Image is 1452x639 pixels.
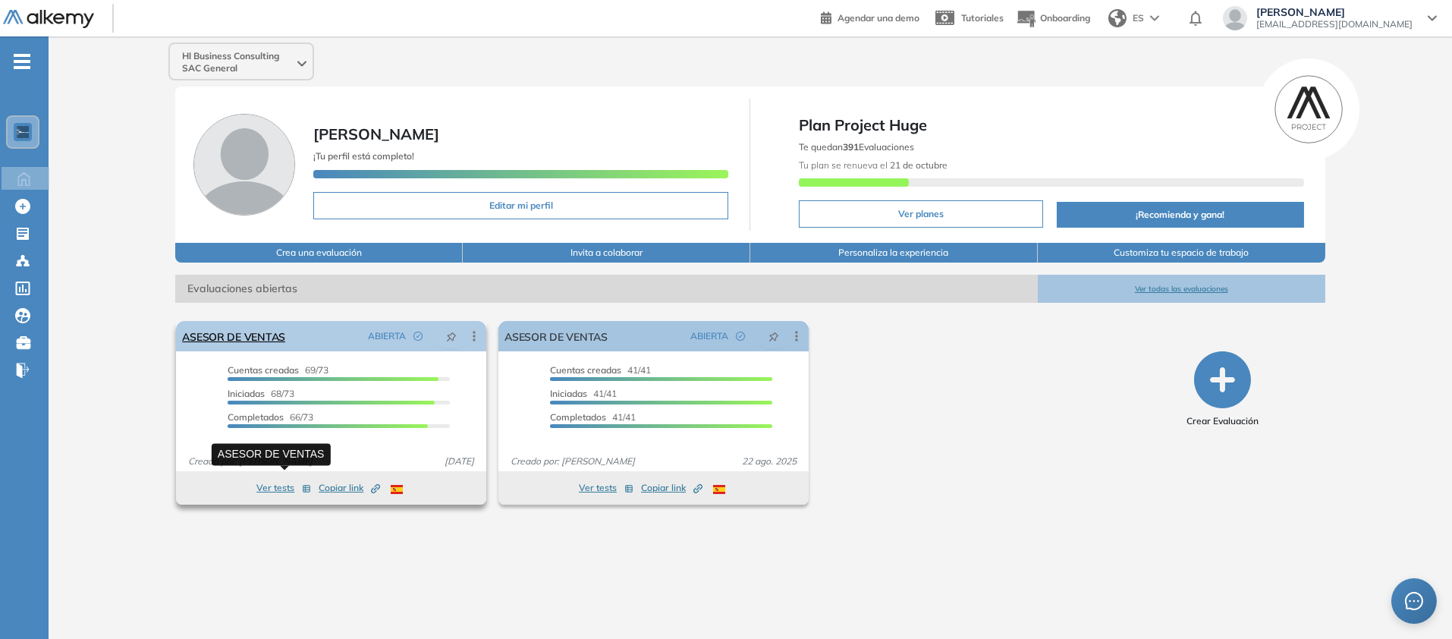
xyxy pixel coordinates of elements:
[799,141,914,153] span: Te quedan Evaluaciones
[313,150,414,162] span: ¡Tu perfil está completo!
[550,388,617,399] span: 41/41
[550,364,651,376] span: 41/41
[768,330,779,342] span: pushpin
[1150,15,1159,21] img: arrow
[504,321,608,351] a: ASESOR DE VENTAS
[17,126,29,138] img: https://assets.alkemy.org/workspaces/1802/d452bae4-97f6-47ab-b3bf-1c40240bc960.jpg
[713,485,725,494] img: ESP
[228,364,328,376] span: 69/73
[182,455,319,468] span: Creado por: [PERSON_NAME]
[446,330,457,342] span: pushpin
[843,141,859,153] b: 391
[228,388,265,399] span: Iniciadas
[193,114,295,216] img: Foto de perfil
[750,243,1038,263] button: Personaliza la experiencia
[550,388,587,399] span: Iniciadas
[1186,351,1259,428] button: Crear Evaluación
[319,481,380,495] span: Copiar link
[438,455,480,468] span: [DATE]
[799,200,1043,228] button: Ver planes
[799,114,1303,137] span: Plan Project Huge
[550,411,606,423] span: Completados
[413,332,423,341] span: check-circle
[14,60,30,63] i: -
[391,485,403,494] img: ESP
[1256,18,1413,30] span: [EMAIL_ADDRESS][DOMAIN_NAME]
[736,332,745,341] span: check-circle
[1256,6,1413,18] span: [PERSON_NAME]
[182,321,285,351] a: ASESOR DE VENTAS
[228,411,284,423] span: Completados
[1108,9,1127,27] img: world
[319,479,380,497] button: Copiar link
[1038,243,1325,263] button: Customiza tu espacio de trabajo
[368,329,406,343] span: ABIERTA
[463,243,750,263] button: Invita a colaborar
[313,124,439,143] span: [PERSON_NAME]
[690,329,728,343] span: ABIERTA
[1038,275,1325,303] button: Ver todas las evaluaciones
[888,159,948,171] b: 21 de octubre
[256,479,311,497] button: Ver tests
[579,479,633,497] button: Ver tests
[838,12,919,24] span: Agendar una demo
[1057,202,1303,228] button: ¡Recomienda y gana!
[175,243,463,263] button: Crea una evaluación
[435,324,468,348] button: pushpin
[175,275,1038,303] span: Evaluaciones abiertas
[228,364,299,376] span: Cuentas creadas
[736,455,803,468] span: 22 ago. 2025
[1016,2,1090,35] button: Onboarding
[228,411,313,423] span: 66/73
[641,481,702,495] span: Copiar link
[1186,414,1259,428] span: Crear Evaluación
[641,479,702,497] button: Copiar link
[212,443,331,465] div: ASESOR DE VENTAS
[757,324,790,348] button: pushpin
[3,10,94,29] img: Logo
[504,455,641,468] span: Creado por: [PERSON_NAME]
[961,12,1004,24] span: Tutoriales
[313,192,728,219] button: Editar mi perfil
[228,388,294,399] span: 68/73
[550,364,621,376] span: Cuentas creadas
[182,50,294,74] span: Hl Business Consulting SAC General
[821,8,919,26] a: Agendar una demo
[1133,11,1144,25] span: ES
[1405,592,1424,611] span: message
[799,159,948,171] span: Tu plan se renueva el
[550,411,636,423] span: 41/41
[1040,12,1090,24] span: Onboarding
